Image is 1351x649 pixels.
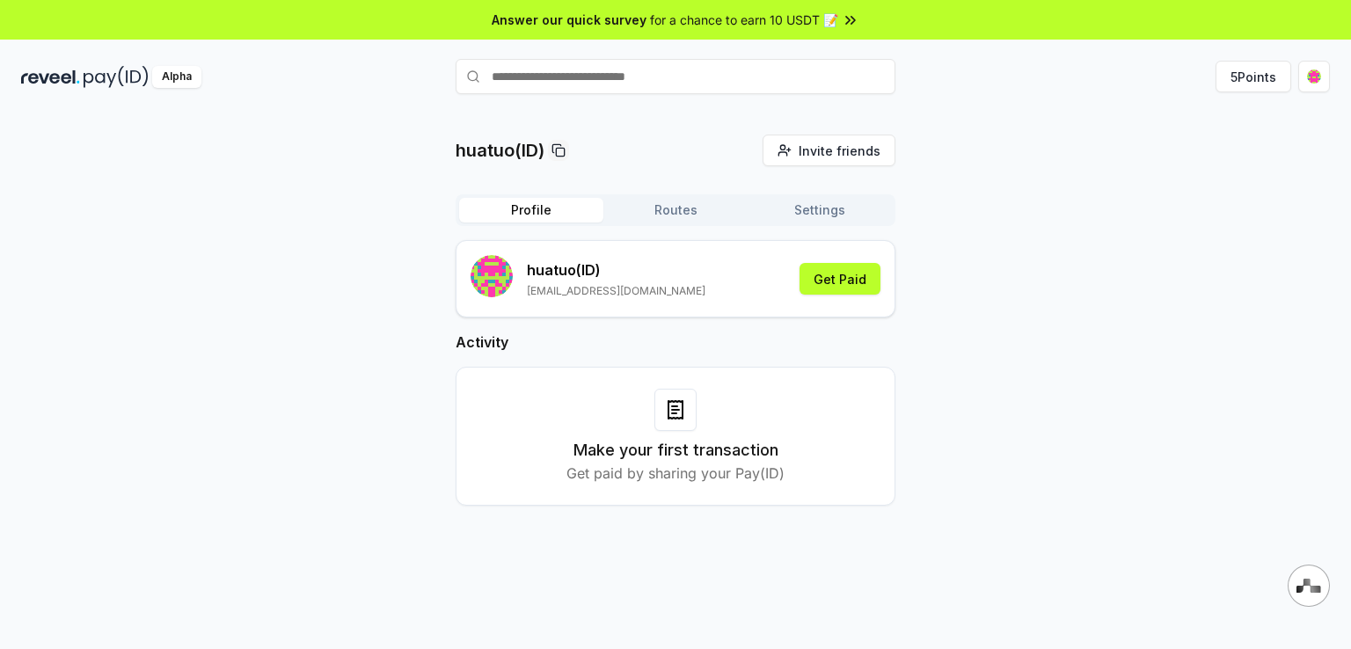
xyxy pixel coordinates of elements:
p: huatuo(ID) [456,138,544,163]
div: Alpha [152,66,201,88]
button: 5Points [1216,61,1291,92]
button: Settings [748,198,892,222]
span: Answer our quick survey [492,11,646,29]
img: pay_id [84,66,149,88]
p: huatuo (ID) [527,259,705,281]
button: Get Paid [800,263,880,295]
span: Invite friends [799,142,880,160]
button: Routes [603,198,748,222]
p: [EMAIL_ADDRESS][DOMAIN_NAME] [527,284,705,298]
h2: Activity [456,332,895,353]
p: Get paid by sharing your Pay(ID) [566,463,785,484]
h3: Make your first transaction [573,438,778,463]
img: svg+xml,%3Csvg%20xmlns%3D%22http%3A%2F%2Fwww.w3.org%2F2000%2Fsvg%22%20width%3D%2228%22%20height%3... [1296,579,1321,593]
span: for a chance to earn 10 USDT 📝 [650,11,838,29]
img: reveel_dark [21,66,80,88]
button: Profile [459,198,603,222]
button: Invite friends [763,135,895,166]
